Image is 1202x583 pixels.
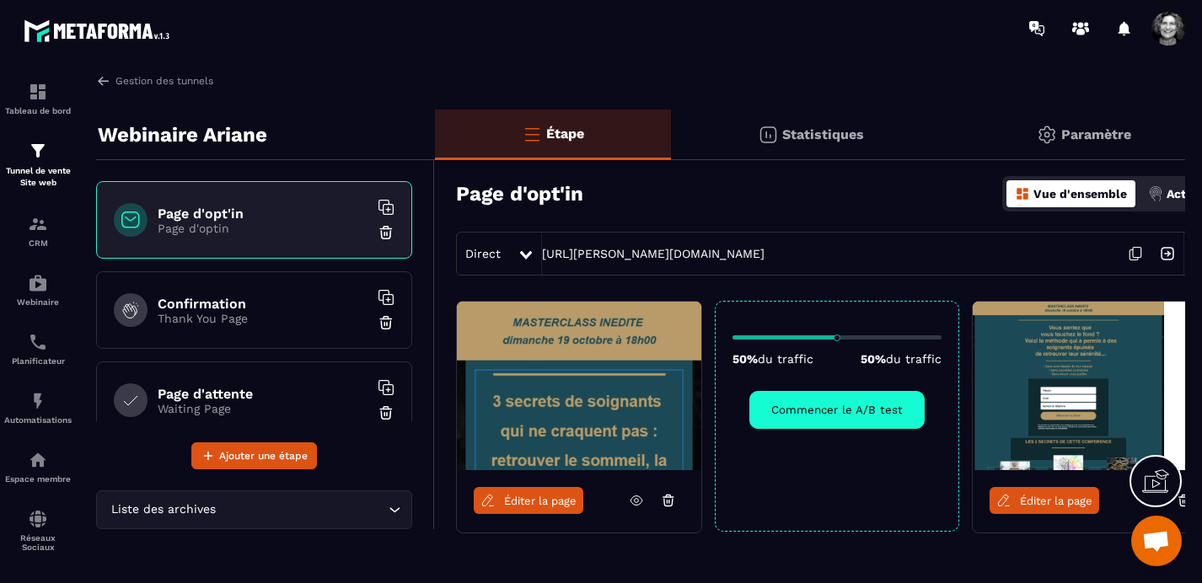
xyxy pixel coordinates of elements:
a: [URL][PERSON_NAME][DOMAIN_NAME] [542,247,765,260]
a: formationformationTableau de bord [4,69,72,128]
p: Étape [546,126,584,142]
img: automations [28,450,48,470]
img: formation [28,214,48,234]
a: formationformationCRM [4,201,72,260]
p: Réseaux Sociaux [4,533,72,552]
p: Webinaire Ariane [98,118,267,152]
span: Liste des archives [107,500,219,519]
span: Éditer la page [504,495,577,507]
p: Planificateur [4,356,72,366]
img: arrow [96,73,111,88]
p: Waiting Page [158,402,368,415]
p: Thank You Page [158,312,368,325]
img: formation [28,82,48,102]
p: 50% [861,352,942,366]
span: Ajouter une étape [219,447,308,464]
p: CRM [4,238,72,248]
p: Vue d'ensemble [1033,187,1127,201]
a: Gestion des tunnels [96,73,213,88]
p: Espace membre [4,474,72,484]
img: setting-gr.5f69749f.svg [1037,125,1057,145]
a: social-networksocial-networkRéseaux Sociaux [4,496,72,564]
img: trash [378,314,394,331]
a: automationsautomationsAutomatisations [4,378,72,437]
img: arrow-next.bcc2205e.svg [1151,238,1183,270]
img: image [457,302,701,470]
p: Statistiques [782,126,864,142]
img: formation [28,141,48,161]
span: Direct [465,247,501,260]
a: automationsautomationsEspace membre [4,437,72,496]
a: automationsautomationsWebinaire [4,260,72,319]
img: bars-o.4a397970.svg [522,124,542,144]
a: Éditer la page [990,487,1099,514]
img: trash [378,224,394,241]
button: Ajouter une étape [191,442,317,469]
h6: Page d'attente [158,386,368,402]
a: schedulerschedulerPlanificateur [4,319,72,378]
a: Éditer la page [474,487,583,514]
span: du traffic [886,352,942,366]
button: Commencer le A/B test [749,391,925,429]
img: automations [28,273,48,293]
img: actions.d6e523a2.png [1148,186,1163,201]
a: formationformationTunnel de vente Site web [4,128,72,201]
span: du traffic [758,352,813,366]
h6: Confirmation [158,296,368,312]
p: Webinaire [4,297,72,307]
p: Paramètre [1061,126,1131,142]
div: Search for option [96,490,412,529]
img: trash [378,404,394,421]
img: logo [24,15,175,46]
p: Tableau de bord [4,106,72,115]
img: dashboard-orange.40269519.svg [1015,186,1030,201]
img: stats.20deebd0.svg [758,125,778,145]
img: automations [28,391,48,411]
h6: Page d'opt'in [158,206,368,222]
input: Search for option [219,500,384,519]
img: social-network [28,509,48,529]
span: Éditer la page [1020,495,1092,507]
p: Automatisations [4,415,72,425]
div: Ouvrir le chat [1131,516,1182,566]
h3: Page d'opt'in [456,182,583,206]
p: Page d'optin [158,222,368,235]
img: scheduler [28,332,48,352]
p: 50% [732,352,813,366]
p: Tunnel de vente Site web [4,165,72,189]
